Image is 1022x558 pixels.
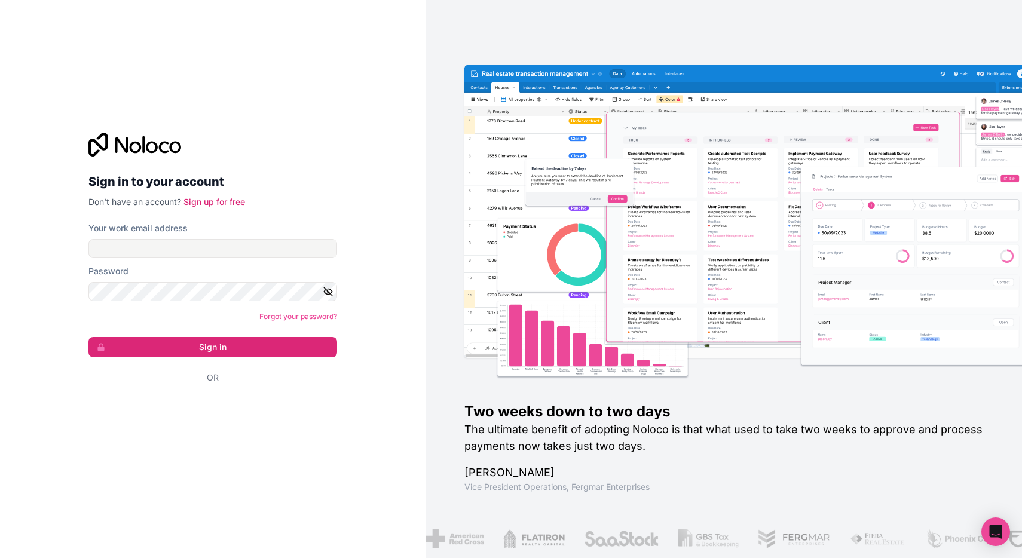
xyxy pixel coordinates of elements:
img: /assets/american-red-cross-BAupjrZR.png [426,529,484,548]
img: /assets/phoenix-BREaitsQ.png [925,529,990,548]
img: /assets/saastock-C6Zbiodz.png [584,529,659,548]
iframe: Sign in with Google Button [82,397,333,423]
input: Email address [88,239,337,258]
h1: [PERSON_NAME] [464,464,984,481]
span: Don't have an account? [88,197,181,207]
label: Your work email address [88,222,188,234]
span: Or [207,372,219,384]
button: Sign in [88,337,337,357]
a: Forgot your password? [259,312,337,321]
img: /assets/flatiron-C8eUkumj.png [503,529,565,548]
img: /assets/fiera-fwj2N5v4.png [850,529,906,548]
h2: The ultimate benefit of adopting Noloco is that what used to take two weeks to approve and proces... [464,421,984,455]
h2: Sign in to your account [88,171,337,192]
label: Password [88,265,128,277]
img: /assets/gbstax-C-GtDUiK.png [678,529,739,548]
a: Sign up for free [183,197,245,207]
img: /assets/fergmar-CudnrXN5.png [758,529,831,548]
div: Open Intercom Messenger [981,517,1010,546]
h1: Vice President Operations , Fergmar Enterprises [464,481,984,493]
h1: Two weeks down to two days [464,402,984,421]
input: Password [88,282,337,301]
